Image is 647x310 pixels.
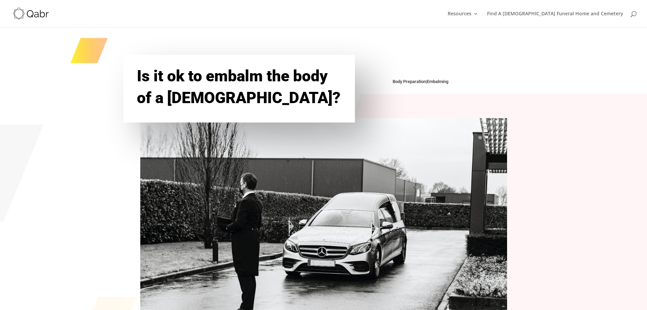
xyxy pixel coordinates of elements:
a: Body Preparation [393,79,426,84]
img: Qabr [12,6,50,21]
a: Embalming [427,79,448,84]
a: Find A [DEMOGRAPHIC_DATA] Funeral Home and Cemetery [487,11,623,27]
a: Resources [448,11,478,27]
h1: Is it ok to embalm the body of a [DEMOGRAPHIC_DATA]? [137,65,341,112]
span: | [393,79,448,84]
